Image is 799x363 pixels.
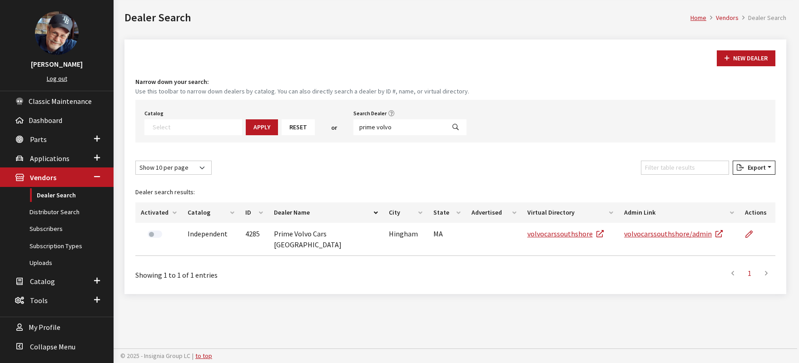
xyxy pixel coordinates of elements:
span: | [192,352,194,360]
th: Admin Link: activate to sort column ascending [619,202,739,223]
textarea: Search [153,123,242,131]
a: Log out [47,74,67,83]
a: Edit Dealer [745,223,760,245]
th: Activated: activate to sort column ascending [135,202,182,223]
td: Prime Volvo Cars [GEOGRAPHIC_DATA] [268,223,383,256]
input: Filter table results [641,161,729,175]
th: State: activate to sort column ascending [428,202,466,223]
span: Collapse Menu [30,342,75,351]
span: © 2025 - Insignia Group LC [120,352,190,360]
th: Actions [739,202,775,223]
th: ID: activate to sort column ascending [240,202,269,223]
span: Tools [30,296,48,305]
a: to top [195,352,212,360]
td: Independent [182,223,240,256]
th: Advertised: activate to sort column ascending [466,202,522,223]
a: Home [690,14,706,22]
h4: Narrow down your search: [135,77,775,87]
span: Catalog [30,277,55,286]
a: volvocarssouthshore/admin [624,229,723,238]
th: Catalog: activate to sort column ascending [182,202,240,223]
div: Showing 1 to 1 of 1 entries [135,263,396,280]
button: Search [445,119,466,135]
label: Search Dealer [353,109,387,118]
img: Ray Goodwin [35,11,79,55]
a: volvocarssouthshore [527,229,604,238]
span: Classic Maintenance [29,97,92,106]
span: Dashboard [29,116,62,125]
small: Use this toolbar to narrow down dealers by catalog. You can also directly search a dealer by ID #... [135,87,775,96]
label: Catalog [144,109,164,118]
span: Vendors [30,173,56,182]
button: New Dealer [717,50,775,66]
h1: Dealer Search [124,10,690,26]
th: Dealer Name: activate to sort column descending [268,202,383,223]
td: MA [428,223,466,256]
th: City: activate to sort column ascending [383,202,428,223]
li: Dealer Search [739,13,786,23]
span: My Profile [29,323,60,332]
button: Apply [246,119,278,135]
a: 1 [741,264,758,282]
span: Export [744,163,766,172]
th: Virtual Directory: activate to sort column ascending [522,202,619,223]
button: Reset [282,119,315,135]
label: Activate Dealer [148,231,162,238]
span: Select [144,119,242,135]
span: Parts [30,135,47,144]
td: Hingham [383,223,428,256]
h3: [PERSON_NAME] [9,59,104,69]
caption: Dealer search results: [135,182,775,202]
span: or [331,123,337,132]
input: Search [353,119,445,135]
button: Export [733,161,775,175]
span: Applications [30,154,69,163]
li: Vendors [706,13,739,23]
td: 4285 [240,223,269,256]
